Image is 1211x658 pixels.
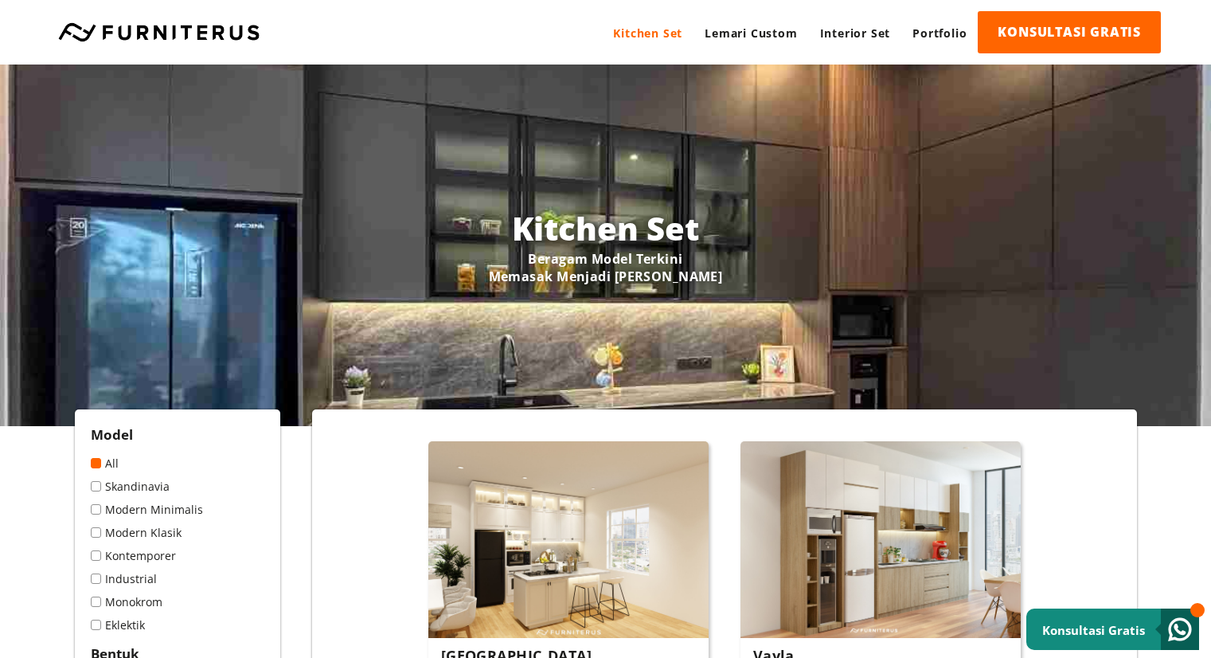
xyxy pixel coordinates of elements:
a: KONSULTASI GRATIS [978,11,1161,53]
a: Modern Klasik [91,525,264,540]
a: All [91,456,264,471]
a: Skandinavia [91,479,264,494]
small: Konsultasi Gratis [1042,622,1145,638]
a: Modern Minimalis [91,502,264,517]
a: Kitchen Set [602,11,693,55]
a: Konsultasi Gratis [1026,609,1199,650]
h1: Kitchen Set [162,206,1049,250]
a: Kontemporer [91,548,264,563]
a: Lemari Custom [693,11,808,55]
a: Interior Set [809,11,902,55]
img: vayla-view-1.jpg [740,441,1021,637]
h2: Model [91,425,264,444]
a: Monokrom [91,594,264,609]
img: Island-Modern-Classic-03_View_02.RGB_color.0000.jpg [428,441,709,637]
p: Beragam Model Terkini Memasak Menjadi [PERSON_NAME] [162,250,1049,285]
a: Portfolio [901,11,978,55]
a: Eklektik [91,617,264,633]
a: Industrial [91,571,264,586]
